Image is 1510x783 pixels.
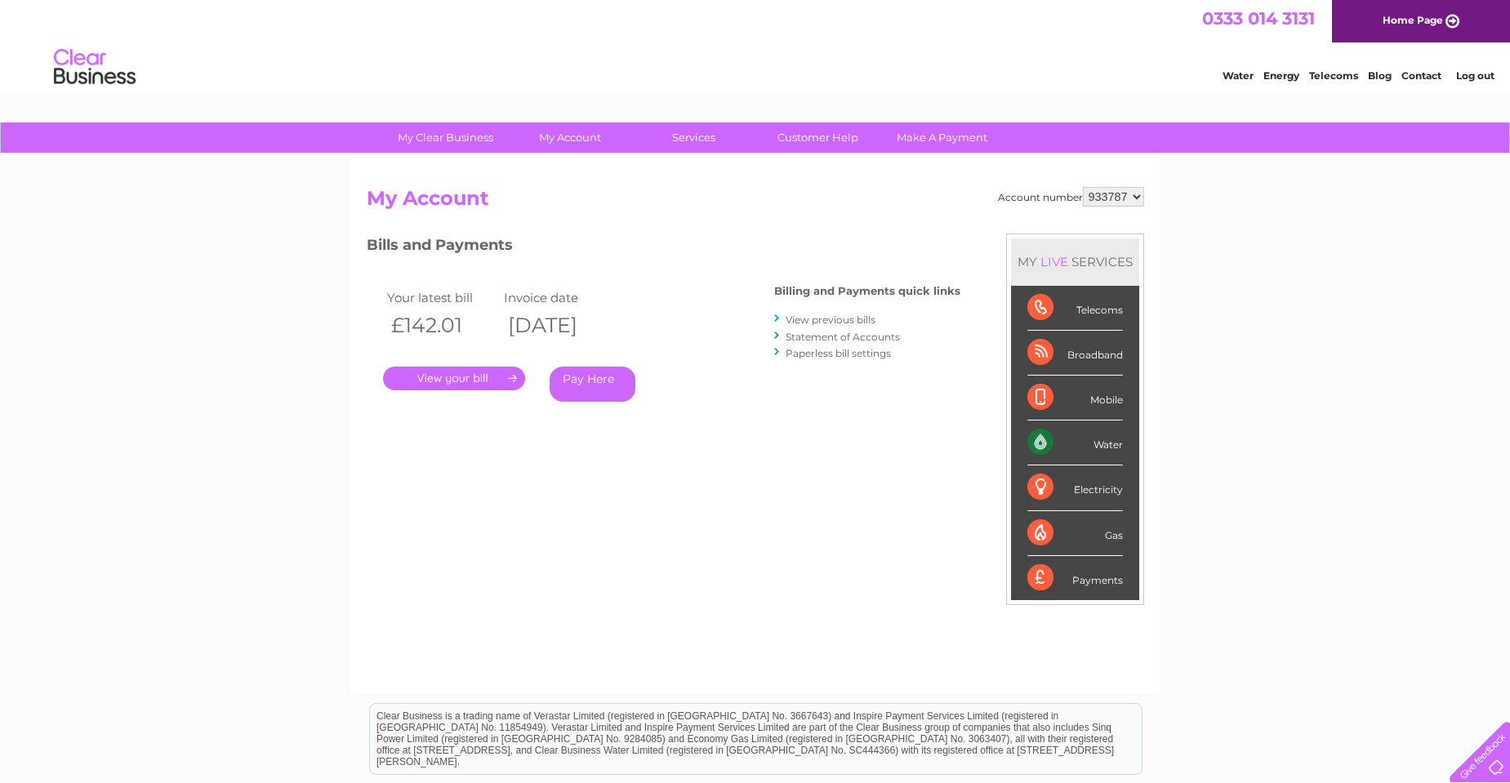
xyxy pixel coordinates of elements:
[53,42,136,92] img: logo.png
[875,122,1009,153] a: Make A Payment
[367,187,1144,218] h2: My Account
[1037,254,1071,269] div: LIVE
[500,309,617,342] th: [DATE]
[1027,376,1123,420] div: Mobile
[1027,511,1123,556] div: Gas
[1202,8,1315,29] a: 0333 014 3131
[500,287,617,309] td: Invoice date
[383,309,501,342] th: £142.01
[378,122,513,153] a: My Clear Business
[1027,286,1123,331] div: Telecoms
[383,287,501,309] td: Your latest bill
[626,122,761,153] a: Services
[1401,69,1441,82] a: Contact
[1368,69,1392,82] a: Blog
[1027,465,1123,510] div: Electricity
[1027,556,1123,600] div: Payments
[998,187,1144,207] div: Account number
[774,285,960,297] h4: Billing and Payments quick links
[1456,69,1494,82] a: Log out
[502,122,637,153] a: My Account
[383,367,525,390] a: .
[1263,69,1299,82] a: Energy
[1309,69,1358,82] a: Telecoms
[786,331,900,343] a: Statement of Accounts
[1011,238,1139,285] div: MY SERVICES
[786,314,875,326] a: View previous bills
[786,347,891,359] a: Paperless bill settings
[370,9,1142,79] div: Clear Business is a trading name of Verastar Limited (registered in [GEOGRAPHIC_DATA] No. 3667643...
[1027,331,1123,376] div: Broadband
[1027,420,1123,465] div: Water
[550,367,635,402] a: Pay Here
[367,234,960,262] h3: Bills and Payments
[1223,69,1254,82] a: Water
[751,122,885,153] a: Customer Help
